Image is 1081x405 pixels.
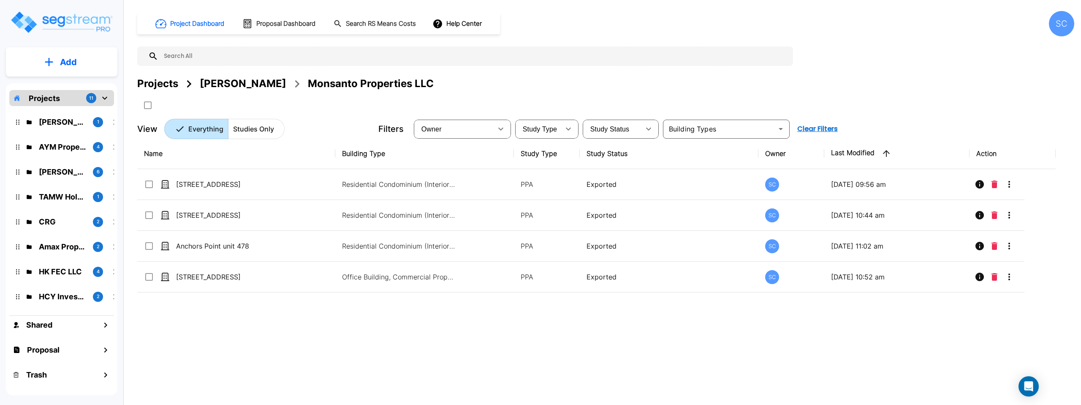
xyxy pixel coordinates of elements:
[39,216,86,227] p: CRG
[378,123,404,135] p: Filters
[239,15,320,33] button: Proposal Dashboard
[521,210,573,220] p: PPA
[228,119,285,139] button: Studies Only
[587,210,751,220] p: Exported
[39,141,86,153] p: AYM Properties
[97,268,100,275] p: 4
[988,238,1001,254] button: Delete
[587,272,751,282] p: Exported
[97,218,100,225] p: 2
[342,179,456,189] p: Residential Condominium (Interior Only)
[831,241,963,251] p: [DATE] 11:02 am
[39,191,86,202] p: TAMW Holdings LLC
[29,93,60,104] p: Projects
[765,270,779,284] div: SC
[176,210,261,220] p: [STREET_ADDRESS]
[521,241,573,251] p: PPA
[988,176,1001,193] button: Delete
[346,19,416,29] h1: Search RS Means Costs
[342,272,456,282] p: Office Building, Commercial Property Site
[431,16,485,32] button: Help Center
[1001,176,1018,193] button: More-Options
[170,19,224,29] h1: Project Dashboard
[421,126,442,133] span: Owner
[137,76,178,91] div: Projects
[765,239,779,253] div: SC
[176,272,261,282] p: [STREET_ADDRESS]
[765,178,779,192] div: SC
[988,268,1001,285] button: Delete
[89,95,93,102] p: 11
[308,76,434,91] div: Monsanto Properties LLC
[824,138,970,169] th: Last Modified
[765,208,779,222] div: SC
[97,118,99,126] p: 1
[39,241,86,252] p: Amax Properties
[97,143,100,151] p: 4
[97,243,100,250] p: 2
[335,138,513,169] th: Building Type
[1001,238,1018,254] button: More-Options
[200,76,286,91] div: [PERSON_NAME]
[416,117,492,141] div: Select
[137,138,335,169] th: Name
[517,117,560,141] div: Select
[256,19,315,29] h1: Proposal Dashboard
[39,166,86,178] p: Jordan Johnson
[176,179,261,189] p: [STREET_ADDRESS]
[971,207,988,224] button: Info
[39,291,86,302] p: HCY Investments LLC
[971,176,988,193] button: Info
[988,207,1001,224] button: Delete
[1001,268,1018,285] button: More-Options
[97,193,99,200] p: 1
[523,126,557,133] span: Study Type
[27,344,60,356] h1: Proposal
[1001,207,1018,224] button: More-Options
[26,369,47,380] h1: Trash
[775,123,787,135] button: Open
[971,268,988,285] button: Info
[971,238,988,254] button: Info
[758,138,824,169] th: Owner
[330,16,421,32] button: Search RS Means Costs
[665,123,773,135] input: Building Types
[137,123,158,135] p: View
[176,241,261,251] p: Anchors Point unit 478
[26,319,52,331] h1: Shared
[587,241,751,251] p: Exported
[342,210,456,220] p: Residential Condominium (Interior Only) (Short Term Residential Rental), Single Family Home Site
[831,210,963,220] p: [DATE] 10:44 am
[188,124,223,134] p: Everything
[521,272,573,282] p: PPA
[580,138,758,169] th: Study Status
[6,50,117,74] button: Add
[831,272,963,282] p: [DATE] 10:52 am
[342,241,456,251] p: Residential Condominium (Interior Only) (Short Term Residential Rental)
[60,56,77,68] p: Add
[39,116,86,128] p: Brandon Monsanto
[587,179,751,189] p: Exported
[164,119,228,139] button: Everything
[514,138,580,169] th: Study Type
[97,168,100,175] p: 6
[97,293,100,300] p: 2
[831,179,963,189] p: [DATE] 09:56 am
[158,47,789,66] input: Search All
[152,14,229,33] button: Project Dashboard
[139,97,156,114] button: SelectAll
[584,117,640,141] div: Select
[39,266,86,277] p: HK FEC LLC
[794,120,841,137] button: Clear Filters
[233,124,274,134] p: Studies Only
[164,119,285,139] div: Platform
[10,10,113,34] img: Logo
[970,138,1055,169] th: Action
[1049,11,1074,36] div: SC
[1019,376,1039,397] div: Open Intercom Messenger
[590,126,630,133] span: Study Status
[521,179,573,189] p: PPA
